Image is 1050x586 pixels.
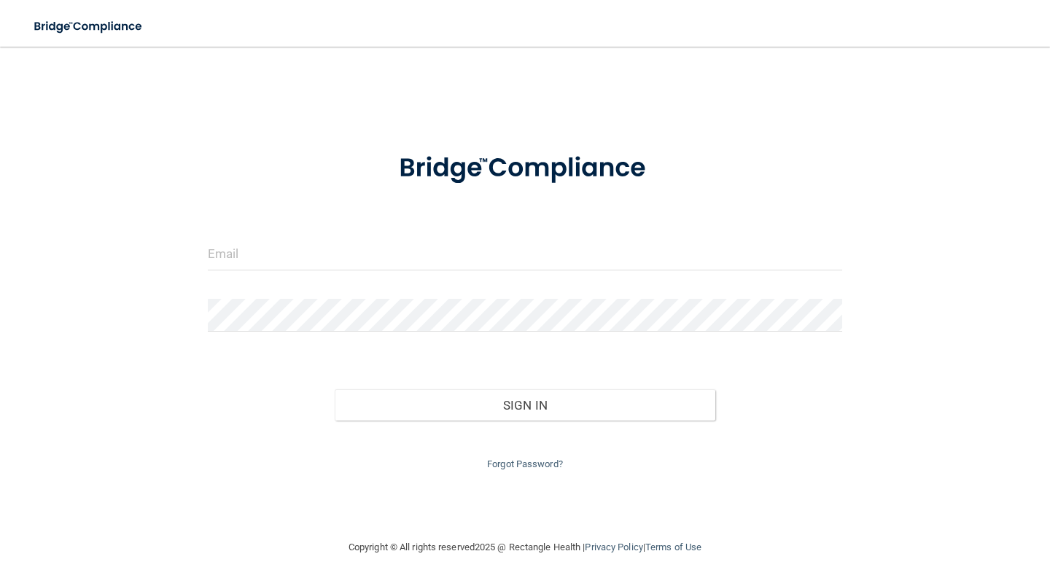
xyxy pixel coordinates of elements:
[585,542,642,552] a: Privacy Policy
[335,389,715,421] button: Sign In
[645,542,701,552] a: Terms of Use
[487,458,563,469] a: Forgot Password?
[22,12,156,42] img: bridge_compliance_login_screen.278c3ca4.svg
[208,238,842,270] input: Email
[259,524,791,571] div: Copyright © All rights reserved 2025 @ Rectangle Health | |
[372,134,678,203] img: bridge_compliance_login_screen.278c3ca4.svg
